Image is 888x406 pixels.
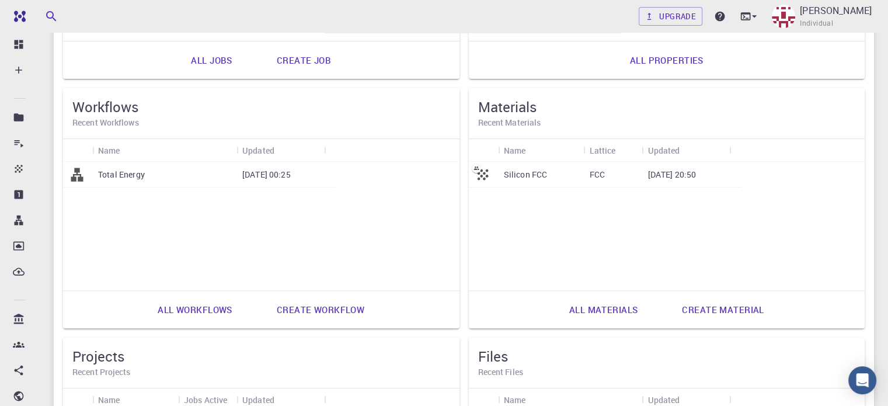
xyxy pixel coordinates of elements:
[242,139,274,162] div: Updated
[615,141,634,159] button: Sort
[72,366,450,379] h6: Recent Projects
[642,139,729,162] div: Updated
[800,4,872,18] p: [PERSON_NAME]
[647,139,680,162] div: Updated
[617,46,716,74] a: All properties
[92,139,236,162] div: Name
[478,116,856,129] h6: Recent Materials
[504,169,548,181] p: Silicon FCC
[848,366,876,394] div: Open Intercom Messenger
[274,141,293,159] button: Sort
[23,8,65,19] span: Support
[525,141,544,159] button: Sort
[478,98,856,116] h5: Materials
[647,169,696,181] p: [DATE] 20:50
[178,46,245,74] a: All jobs
[469,139,498,162] div: Icon
[589,169,604,181] p: FCC
[478,347,856,366] h5: Files
[9,11,26,22] img: logo
[72,116,450,129] h6: Recent Workflows
[478,366,856,379] h6: Recent Files
[669,296,776,324] a: Create material
[242,169,291,181] p: [DATE] 00:25
[145,296,245,324] a: All workflows
[236,139,324,162] div: Updated
[498,139,584,162] div: Name
[504,139,526,162] div: Name
[120,141,139,159] button: Sort
[800,18,833,29] span: Individual
[556,296,651,324] a: All materials
[680,141,698,159] button: Sort
[589,139,615,162] div: Lattice
[72,347,450,366] h5: Projects
[98,169,145,181] p: Total Energy
[583,139,642,162] div: Lattice
[772,5,795,28] img: Amina Ibrahim
[98,139,120,162] div: Name
[264,296,377,324] a: Create workflow
[72,98,450,116] h5: Workflows
[264,46,344,74] a: Create job
[639,7,702,26] a: Upgrade
[63,139,92,162] div: Icon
